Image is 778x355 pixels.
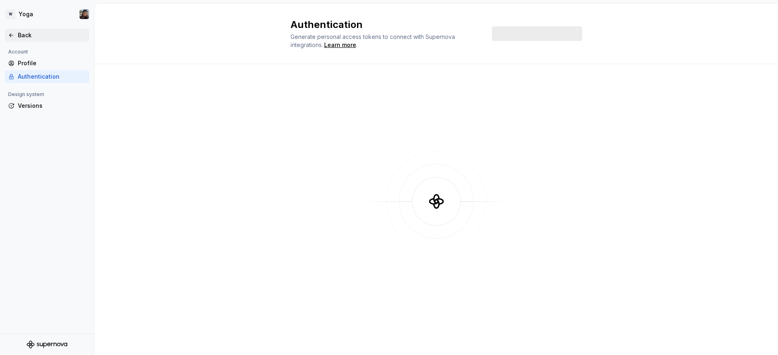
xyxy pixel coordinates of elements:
[291,18,482,31] h2: Authentication
[18,102,86,110] div: Versions
[5,70,89,83] a: Authentication
[2,5,92,23] button: WYogaLarissa Matos
[291,33,457,48] span: Generate personal access tokens to connect with Supernova integrations.
[5,57,89,70] a: Profile
[79,9,89,19] img: Larissa Matos
[18,73,86,81] div: Authentication
[5,29,89,42] a: Back
[324,41,356,49] a: Learn more
[5,99,89,112] a: Versions
[27,340,67,349] svg: Supernova Logo
[19,10,33,18] div: Yoga
[18,31,86,39] div: Back
[323,42,357,48] span: .
[6,9,15,19] div: W
[5,90,47,99] div: Design system
[5,47,31,57] div: Account
[18,59,86,67] div: Profile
